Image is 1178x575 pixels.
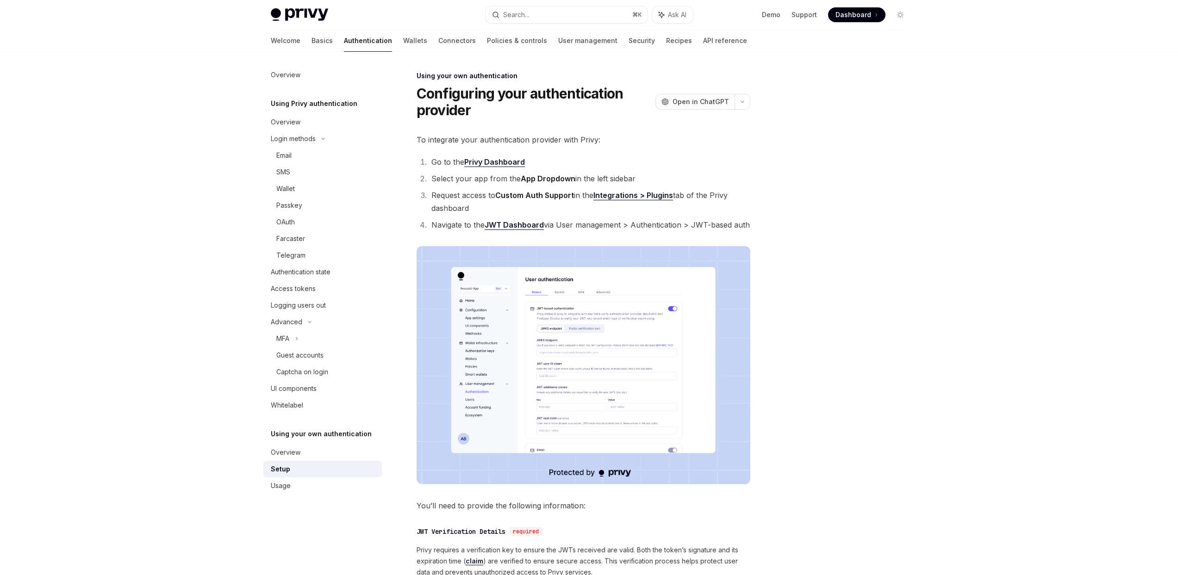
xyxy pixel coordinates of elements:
div: Logging users out [271,300,326,311]
a: SMS [263,164,382,180]
a: Setup [263,461,382,477]
a: Policies & controls [487,30,547,52]
button: Search...⌘K [486,6,648,23]
a: Basics [312,30,333,52]
li: Navigate to the via User management > Authentication > JWT-based auth [429,218,750,231]
a: Security [629,30,655,52]
div: SMS [276,167,290,178]
button: Ask AI [652,6,693,23]
a: Authentication state [263,264,382,280]
div: Using your own authentication [417,71,750,80]
strong: Custom Auth Support [495,191,574,200]
a: Guest accounts [263,347,382,364]
a: Wallets [403,30,427,52]
a: claim [466,557,483,565]
button: Toggle dark mode [893,7,908,22]
div: Access tokens [271,283,316,294]
div: required [509,527,542,536]
a: Welcome [271,30,300,52]
div: Wallet [276,183,295,194]
a: Integrations > Plugins [593,191,673,200]
h1: Configuring your authentication provider [417,85,652,118]
a: Farcaster [263,230,382,247]
h5: Using Privy authentication [271,98,357,109]
a: API reference [703,30,747,52]
a: Overview [263,444,382,461]
div: UI components [271,383,317,394]
li: Go to the [429,155,750,168]
a: OAuth [263,214,382,230]
a: Authentication [344,30,392,52]
a: Captcha on login [263,364,382,380]
div: Passkey [276,200,302,211]
a: Access tokens [263,280,382,297]
a: Privy Dashboard [464,157,525,167]
span: ⌘ K [632,11,642,19]
div: Captcha on login [276,366,328,377]
span: Open in ChatGPT [673,97,729,106]
strong: App Dropdown [521,174,575,183]
div: Farcaster [276,233,305,244]
span: Ask AI [668,10,686,19]
a: Passkey [263,197,382,214]
a: Support [792,10,817,19]
a: Overview [263,67,382,83]
a: Demo [762,10,780,19]
div: JWT Verification Details [417,527,505,536]
img: light logo [271,8,328,21]
a: Whitelabel [263,397,382,414]
span: You’ll need to provide the following information: [417,499,750,512]
div: Overview [271,447,300,458]
h5: Using your own authentication [271,428,372,439]
div: MFA [276,333,289,344]
div: Email [276,150,292,161]
div: Usage [271,480,291,491]
div: Whitelabel [271,400,303,411]
div: Search... [503,9,529,20]
div: Login methods [271,133,316,144]
div: Authentication state [271,266,330,278]
li: Request access to in the tab of the Privy dashboard [429,189,750,215]
button: Open in ChatGPT [655,94,735,110]
a: Connectors [438,30,476,52]
span: To integrate your authentication provider with Privy: [417,133,750,146]
a: Usage [263,477,382,494]
img: JWT-based auth [417,246,750,484]
a: Overview [263,114,382,130]
a: Telegram [263,247,382,264]
div: Overview [271,69,300,80]
a: Dashboard [828,7,885,22]
div: Telegram [276,250,305,261]
div: Setup [271,464,290,475]
li: Select your app from the in the left sidebar [429,172,750,185]
a: Wallet [263,180,382,197]
span: Dashboard [835,10,871,19]
a: Recipes [666,30,692,52]
a: UI components [263,380,382,397]
a: Logging users out [263,297,382,314]
a: JWT Dashboard [485,220,544,230]
div: Advanced [271,316,302,328]
div: Guest accounts [276,350,324,361]
a: Email [263,147,382,164]
div: Overview [271,117,300,128]
div: OAuth [276,216,295,228]
a: User management [558,30,617,52]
